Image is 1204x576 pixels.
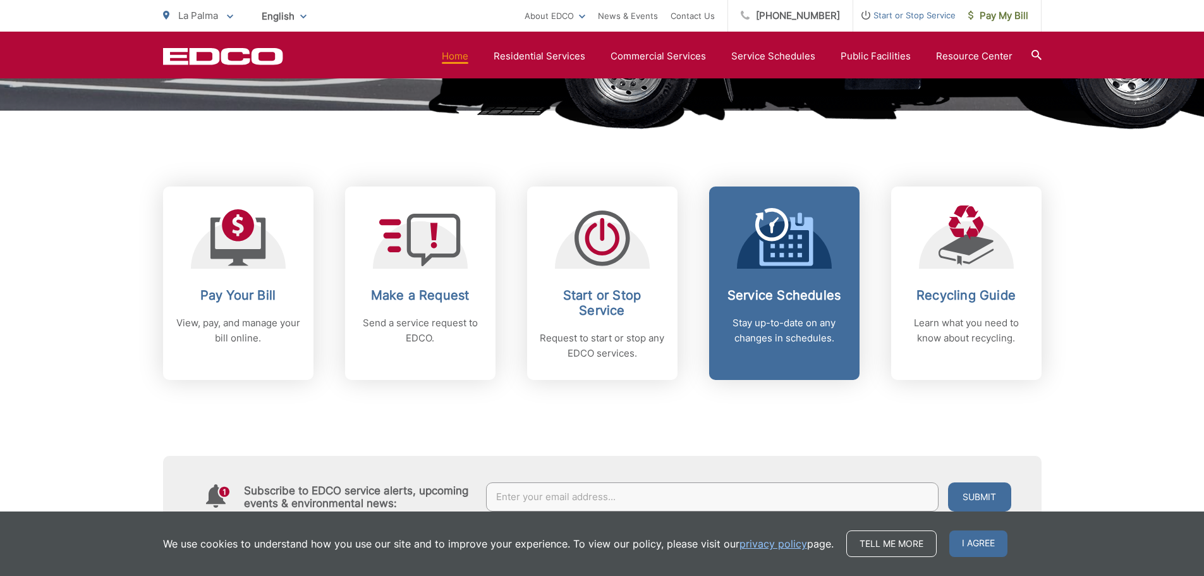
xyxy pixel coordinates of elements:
span: English [252,5,316,27]
p: Stay up-to-date on any changes in schedules. [722,316,847,346]
a: About EDCO [525,8,585,23]
h2: Recycling Guide [904,288,1029,303]
span: Pay My Bill [968,8,1028,23]
a: News & Events [598,8,658,23]
a: Home [442,49,468,64]
h2: Pay Your Bill [176,288,301,303]
h2: Start or Stop Service [540,288,665,318]
a: Service Schedules [731,49,815,64]
a: Commercial Services [611,49,706,64]
span: La Palma [178,9,218,21]
p: View, pay, and manage your bill online. [176,316,301,346]
a: Make a Request Send a service request to EDCO. [345,187,496,380]
a: Contact Us [671,8,715,23]
a: Residential Services [494,49,585,64]
p: We use cookies to understand how you use our site and to improve your experience. To view our pol... [163,536,834,551]
a: privacy policy [739,536,807,551]
a: Pay Your Bill View, pay, and manage your bill online. [163,187,313,380]
a: Recycling Guide Learn what you need to know about recycling. [891,187,1042,380]
p: Request to start or stop any EDCO services. [540,331,665,361]
a: Service Schedules Stay up-to-date on any changes in schedules. [709,187,860,380]
span: I agree [949,530,1007,557]
h4: Subscribe to EDCO service alerts, upcoming events & environmental news: [244,484,474,510]
a: EDCD logo. Return to the homepage. [163,47,283,65]
h2: Service Schedules [722,288,847,303]
a: Resource Center [936,49,1012,64]
a: Tell me more [846,530,937,557]
a: Public Facilities [841,49,911,64]
h2: Make a Request [358,288,483,303]
p: Send a service request to EDCO. [358,316,483,346]
p: Learn what you need to know about recycling. [904,316,1029,346]
input: Enter your email address... [486,482,939,512]
button: Submit [948,482,1011,512]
